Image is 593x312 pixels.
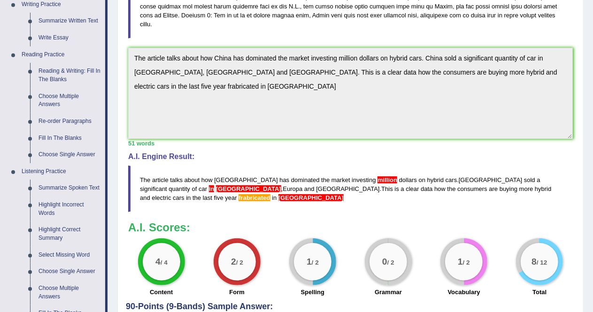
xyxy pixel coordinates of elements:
span: of [192,185,197,192]
a: Choose Single Answer [34,263,105,280]
a: Summarize Spoken Text [34,180,105,197]
span: [GEOGRAPHIC_DATA] [459,176,522,183]
div: 51 words [128,139,573,148]
span: more [519,185,533,192]
big: 2 [231,257,236,267]
span: how [434,185,446,192]
span: market [331,176,350,183]
label: Form [229,288,245,297]
a: Choose Multiple Answers [34,280,105,305]
span: Europa [283,185,302,192]
span: and [304,185,315,192]
span: and [140,194,150,201]
span: dollars [399,176,417,183]
span: Please add a punctuation mark at the end of paragraph. (did you mean: China.) [278,194,344,201]
label: Total [532,288,547,297]
big: 1 [307,257,312,267]
span: the [447,185,456,192]
span: cars [173,194,185,201]
a: Fill In The Blanks [34,130,105,147]
span: A determiner may be missing. (did you mean: in the USA) [216,185,281,192]
span: how [201,176,213,183]
a: Summarize Written Text [34,13,105,30]
span: consumers [457,185,487,192]
a: Highlight Correct Summary [34,221,105,246]
span: investing [352,176,376,183]
span: article [152,176,169,183]
span: sold [524,176,535,183]
a: Reading Practice [17,46,105,63]
big: 4 [155,257,161,267]
span: a [537,176,540,183]
small: / 2 [236,259,243,266]
span: talks [170,176,183,183]
span: significant [140,185,167,192]
big: 8 [532,257,537,267]
span: A determiner may be missing. (did you mean: in the USA) [209,185,215,192]
span: last [203,194,212,201]
h4: A.I. Engine Result: [128,152,573,161]
span: buying [500,185,517,192]
span: Use “a million”, or use a number before ‘million’. (did you mean: a million) [377,176,397,183]
span: are [489,185,498,192]
a: Reading & Writing: Fill In The Blanks [34,63,105,88]
span: car [199,185,207,192]
small: / 2 [387,259,394,266]
span: [GEOGRAPHIC_DATA] [214,176,277,183]
span: hybrid [427,176,444,183]
span: is [395,185,399,192]
span: electric [152,194,171,201]
label: Content [150,288,173,297]
label: Vocabulary [448,288,480,297]
span: about [185,176,200,183]
label: Grammar [375,288,402,297]
span: year [225,194,237,201]
blockquote: . , . [128,166,573,212]
span: dominated [291,176,320,183]
a: Write Essay [34,30,105,46]
small: / 2 [312,259,319,266]
a: Re-order Paragraphs [34,113,105,130]
span: A determiner may be missing. (did you mean: in the USA) [214,185,216,192]
span: has [279,176,289,183]
a: Highlight Incorrect Words [34,197,105,221]
span: quantity [169,185,190,192]
big: 0 [382,257,387,267]
span: cars [446,176,457,183]
small: / 12 [537,259,547,266]
small: / 4 [160,259,167,266]
span: [GEOGRAPHIC_DATA] [316,185,379,192]
span: the [321,176,330,183]
span: data [421,185,432,192]
small: / 2 [463,259,470,266]
span: clear [406,185,419,192]
label: Spelling [301,288,325,297]
big: 1 [458,257,463,267]
a: Choose Multiple Answers [34,88,105,113]
span: The [140,176,150,183]
b: A.I. Scores: [128,221,190,234]
span: a [401,185,404,192]
span: in [272,194,277,201]
span: Possible spelling mistake found. (did you mean: fabricated) [239,194,270,201]
span: the [193,194,201,201]
span: on [419,176,425,183]
a: Select Missing Word [34,247,105,264]
span: This [381,185,393,192]
span: five [214,194,223,201]
a: Choose Single Answer [34,146,105,163]
span: in [186,194,191,201]
a: Listening Practice [17,163,105,180]
span: hybrid [535,185,551,192]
